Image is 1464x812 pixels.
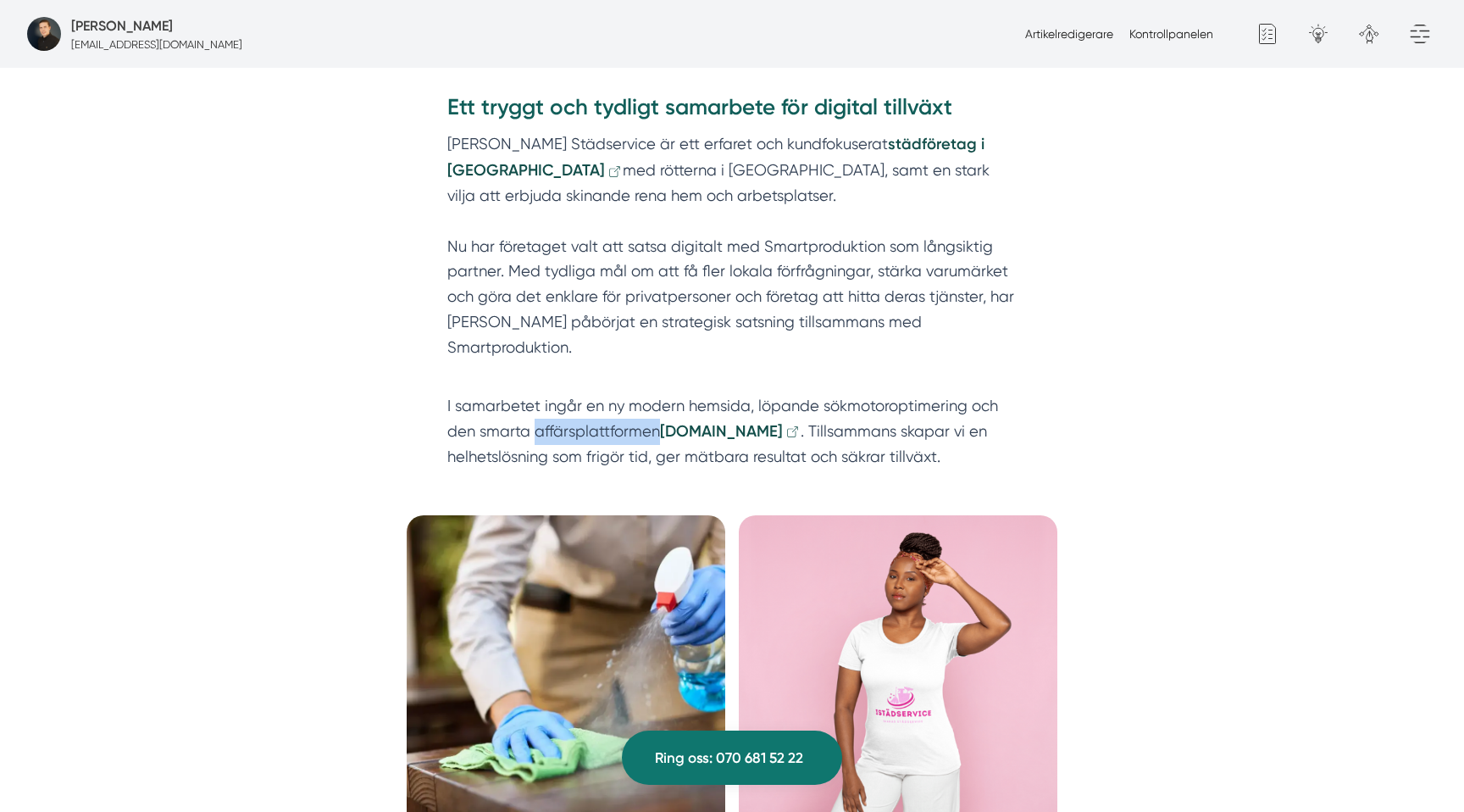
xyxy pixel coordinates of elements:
[655,747,803,770] span: Ring oss: 070 681 52 22
[71,36,242,53] p: [EMAIL_ADDRESS][DOMAIN_NAME]
[27,17,61,51] img: foretagsbild-pa-smartproduktion-ett-foretag-i-dalarnas-lan-2023.jpg
[1129,27,1213,41] a: Kontrollpanelen
[447,393,1017,470] p: I samarbetet ingår en ny modern hemsida, löpande sökmotoroptimering och den smarta affärsplattfor...
[447,135,984,179] a: städföretag i [GEOGRAPHIC_DATA]
[1025,27,1113,41] a: Artikelredigerare
[622,731,842,785] a: Ring oss: 070 681 52 22
[447,92,1017,131] h3: Ett tryggt och tydligt samarbete för digital tillväxt
[660,422,783,441] strong: [DOMAIN_NAME]
[71,15,173,36] h5: Super Administratör
[660,422,801,440] a: [DOMAIN_NAME]
[447,131,1017,385] p: [PERSON_NAME] Städservice är ett erfaret och kundfokuserat med rötterna i [GEOGRAPHIC_DATA], samt...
